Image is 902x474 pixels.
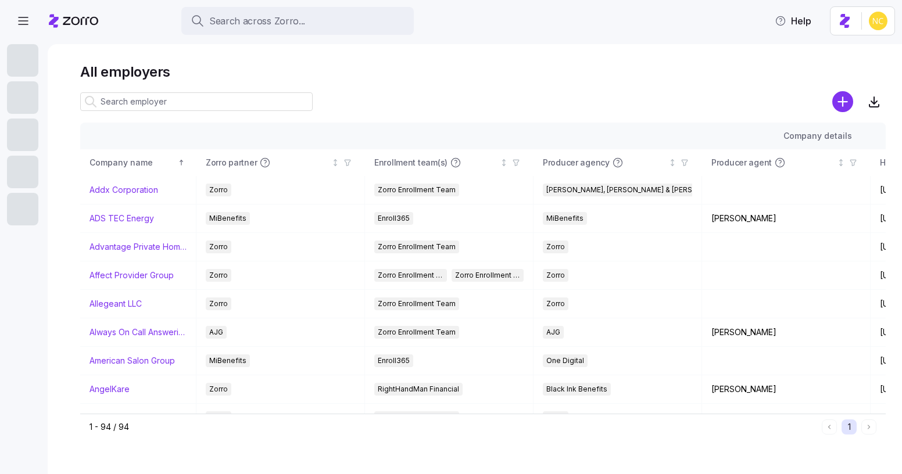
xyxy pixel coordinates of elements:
span: Zorro [209,411,228,424]
input: Search employer [80,92,313,111]
span: Zorro [209,240,228,253]
span: Producer agency [543,157,610,168]
span: [PERSON_NAME], [PERSON_NAME] & [PERSON_NAME] [546,184,729,196]
svg: add icon [832,91,853,112]
span: Black Ink Benefits [546,383,607,396]
span: Enrollment team(s) [374,157,448,168]
a: Allegeant LLC [90,298,142,310]
span: Zorro [209,383,228,396]
span: Zorro Enrollment Experts [455,269,521,282]
a: AngelKare [90,383,130,395]
h1: All employers [80,63,886,81]
div: 1 - 94 / 94 [90,421,817,433]
span: Enroll365 [378,354,410,367]
span: AJG [546,326,560,339]
a: Addx Corporation [90,184,158,196]
span: Zorro [546,297,565,310]
td: [PERSON_NAME] [702,204,871,233]
span: AJG [209,326,223,339]
span: Producer agent [711,157,772,168]
button: Search across Zorro... [181,7,414,35]
td: [PERSON_NAME] [702,318,871,347]
span: Zorro [209,269,228,282]
button: Previous page [822,419,837,435]
span: Zorro Enrollment Team [378,411,456,424]
span: Zorro Enrollment Team [378,326,456,339]
th: Company nameSorted ascending [80,149,196,176]
div: Not sorted [500,159,508,167]
a: Ares Interactive [90,412,149,423]
span: Zorro Enrollment Team [378,269,443,282]
span: MiBenefits [209,354,246,367]
img: e03b911e832a6112bf72643c5874f8d8 [869,12,887,30]
div: Not sorted [837,159,845,167]
td: [PERSON_NAME] [702,375,871,404]
th: Producer agencyNot sorted [534,149,702,176]
span: One Digital [546,354,584,367]
div: Sorted ascending [177,159,185,167]
button: 1 [842,419,857,435]
span: Zorro [546,269,565,282]
span: Zorro [209,297,228,310]
span: Zorro [546,240,565,253]
span: Zorro [209,184,228,196]
span: Zorro Enrollment Team [378,297,456,310]
span: MiBenefits [546,212,584,225]
span: Zorro [546,411,565,424]
th: Zorro partnerNot sorted [196,149,365,176]
button: Next page [861,419,876,435]
a: American Salon Group [90,355,175,367]
a: ADS TEC Energy [90,213,154,224]
div: Not sorted [668,159,676,167]
a: Advantage Private Home Care [90,241,187,253]
span: Enroll365 [378,212,410,225]
span: Search across Zorro... [209,14,305,28]
span: Zorro Enrollment Team [378,184,456,196]
span: Zorro Enrollment Team [378,240,456,253]
th: Enrollment team(s)Not sorted [365,149,534,176]
span: MiBenefits [209,212,246,225]
div: Company name [90,156,176,169]
div: Not sorted [331,159,339,167]
a: Affect Provider Group [90,270,174,281]
span: RightHandMan Financial [378,383,459,396]
th: Producer agentNot sorted [702,149,871,176]
span: Zorro partner [206,157,257,168]
a: Always On Call Answering Service [90,326,187,338]
button: Help [765,9,821,33]
span: Help [775,14,811,28]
